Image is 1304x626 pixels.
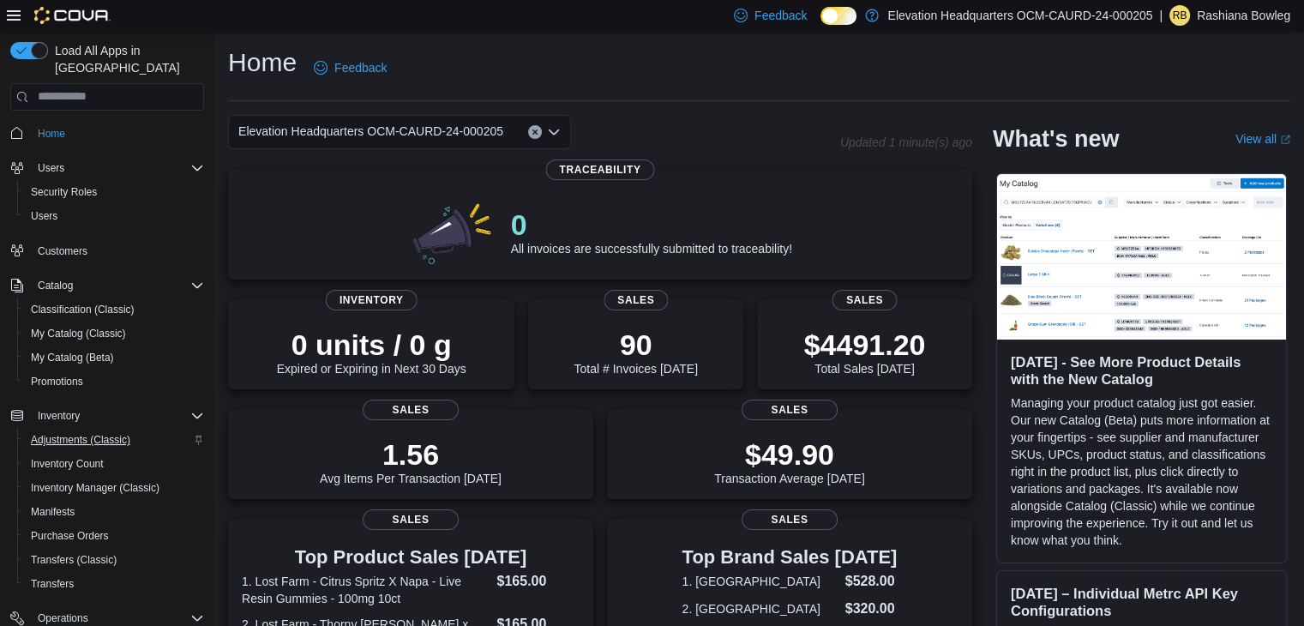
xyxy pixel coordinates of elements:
[845,599,898,619] dd: $320.00
[24,478,166,498] a: Inventory Manager (Classic)
[17,572,211,596] button: Transfers
[832,290,897,310] span: Sales
[682,573,838,590] dt: 1. [GEOGRAPHIC_DATA]
[545,160,654,180] span: Traceability
[24,502,81,522] a: Manifests
[363,509,459,530] span: Sales
[511,208,792,256] div: All invoices are successfully submitted to traceability!
[31,529,109,543] span: Purchase Orders
[31,327,126,340] span: My Catalog (Classic)
[17,204,211,228] button: Users
[326,290,418,310] span: Inventory
[17,346,211,370] button: My Catalog (Beta)
[24,371,204,392] span: Promotions
[1235,132,1290,146] a: View allExternal link
[24,526,116,546] a: Purchase Orders
[24,347,204,368] span: My Catalog (Beta)
[1169,5,1190,26] div: Rashiana Bowleg
[17,548,211,572] button: Transfers (Classic)
[682,600,838,617] dt: 2. [GEOGRAPHIC_DATA]
[31,123,72,144] a: Home
[24,371,90,392] a: Promotions
[754,7,807,24] span: Feedback
[31,209,57,223] span: Users
[845,571,898,592] dd: $528.00
[1011,585,1272,619] h3: [DATE] – Individual Metrc API Key Configurations
[24,323,133,344] a: My Catalog (Classic)
[242,547,580,568] h3: Top Product Sales [DATE]
[820,25,821,26] span: Dark Mode
[742,509,838,530] span: Sales
[17,322,211,346] button: My Catalog (Classic)
[820,7,856,25] input: Dark Mode
[31,481,159,495] span: Inventory Manager (Classic)
[31,351,114,364] span: My Catalog (Beta)
[31,303,135,316] span: Classification (Classic)
[604,290,668,310] span: Sales
[24,502,204,522] span: Manifests
[528,125,542,139] button: Clear input
[24,299,204,320] span: Classification (Classic)
[511,208,792,242] p: 0
[17,370,211,394] button: Promotions
[38,279,73,292] span: Catalog
[17,428,211,452] button: Adjustments (Classic)
[574,328,697,376] div: Total # Invoices [DATE]
[31,158,204,178] span: Users
[3,274,211,298] button: Catalog
[3,156,211,180] button: Users
[17,298,211,322] button: Classification (Classic)
[31,240,204,262] span: Customers
[714,437,865,485] div: Transaction Average [DATE]
[24,323,204,344] span: My Catalog (Classic)
[38,244,87,258] span: Customers
[1197,5,1290,26] p: Rashiana Bowleg
[24,347,121,368] a: My Catalog (Beta)
[24,550,123,570] a: Transfers (Classic)
[31,123,204,144] span: Home
[31,406,87,426] button: Inventory
[24,454,111,474] a: Inventory Count
[38,161,64,175] span: Users
[48,42,204,76] span: Load All Apps in [GEOGRAPHIC_DATA]
[993,125,1119,153] h2: What's new
[238,121,503,141] span: Elevation Headquarters OCM-CAURD-24-000205
[804,328,926,362] p: $4491.20
[34,7,111,24] img: Cova
[228,45,297,80] h1: Home
[242,573,490,607] dt: 1. Lost Farm - Citrus Spritz X Napa - Live Resin Gummies - 100mg 10ct
[3,238,211,263] button: Customers
[3,404,211,428] button: Inventory
[1173,5,1187,26] span: RB
[31,275,80,296] button: Catalog
[1280,135,1290,145] svg: External link
[24,430,204,450] span: Adjustments (Classic)
[714,437,865,472] p: $49.90
[17,476,211,500] button: Inventory Manager (Classic)
[31,433,130,447] span: Adjustments (Classic)
[24,206,204,226] span: Users
[17,524,211,548] button: Purchase Orders
[334,59,387,76] span: Feedback
[17,500,211,524] button: Manifests
[24,430,137,450] a: Adjustments (Classic)
[574,328,697,362] p: 90
[307,51,394,85] a: Feedback
[31,505,75,519] span: Manifests
[31,241,94,262] a: Customers
[547,125,561,139] button: Open list of options
[31,577,74,591] span: Transfers
[277,328,466,376] div: Expired or Expiring in Next 30 Days
[887,5,1152,26] p: Elevation Headquarters OCM-CAURD-24-000205
[1159,5,1163,26] p: |
[1011,394,1272,549] p: Managing your product catalog just got easier. Our new Catalog (Beta) puts more information at yo...
[408,197,497,266] img: 0
[38,127,65,141] span: Home
[31,275,204,296] span: Catalog
[496,571,579,592] dd: $165.00
[17,452,211,476] button: Inventory Count
[1011,353,1272,388] h3: [DATE] - See More Product Details with the New Catalog
[24,182,204,202] span: Security Roles
[31,406,204,426] span: Inventory
[24,574,204,594] span: Transfers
